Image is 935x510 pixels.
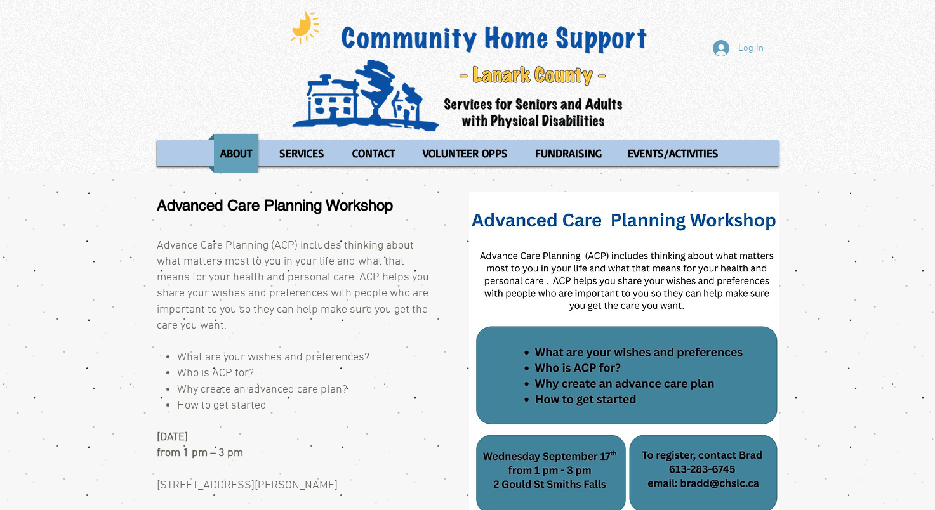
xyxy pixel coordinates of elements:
span: [DATE] from 1 pm – 3 pm [157,431,243,460]
nav: Site [157,134,779,173]
p: SERVICES [274,134,330,173]
p: FUNDRAISING [529,134,607,173]
p: CONTACT [347,134,401,173]
span: Log In [734,42,768,55]
span: Who is ACP for? [177,367,254,380]
span: Advanced Care Planning Workshop [157,197,393,214]
span: What are your wishes and preferences? [177,351,369,364]
button: Log In [704,36,773,60]
span: Why create an advanced care plan? [177,383,347,396]
a: FUNDRAISING [523,134,613,173]
a: EVENTS/ACTIVITIES [616,134,731,173]
a: SERVICES [267,134,336,173]
span: [STREET_ADDRESS][PERSON_NAME] [157,479,338,492]
a: CONTACT [340,134,408,173]
a: ABOUT [208,134,264,173]
p: ABOUT [215,134,258,173]
span: Advance Care Planning (ACP) includes thinking about what matters most to you in your life and wha... [157,239,429,332]
p: EVENTS/ACTIVITIES [622,134,724,173]
p: VOLUNTEER OPPS [417,134,514,173]
span: How to get started ​ [177,399,267,412]
a: VOLUNTEER OPPS [411,134,520,173]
